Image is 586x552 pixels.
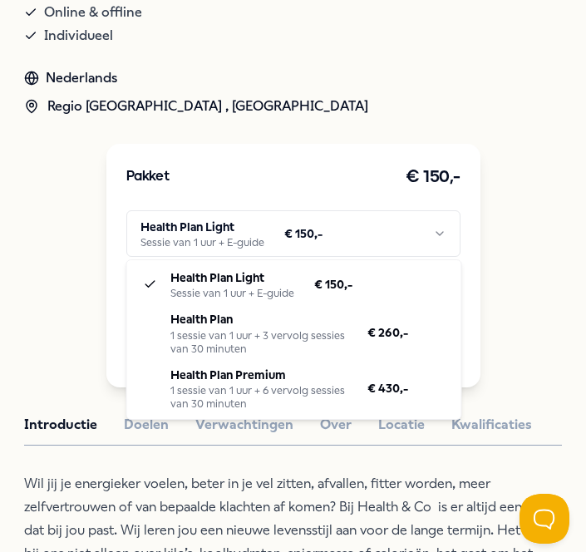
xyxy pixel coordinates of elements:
div: 1 sessie van 1 uur + 6 vervolg sessies van 30 minuten [170,384,347,411]
span: € 260,- [367,323,408,342]
div: Sessie van 1 uur + E-guide [170,287,294,300]
span: € 430,- [367,379,408,397]
div: 1 sessie van 1 uur + 3 vervolg sessies van 30 minuten [170,329,347,356]
p: Health Plan Light [170,269,294,287]
p: Health Plan [170,310,347,328]
span: € 150,- [314,275,352,293]
p: Health Plan Premium [170,366,347,384]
